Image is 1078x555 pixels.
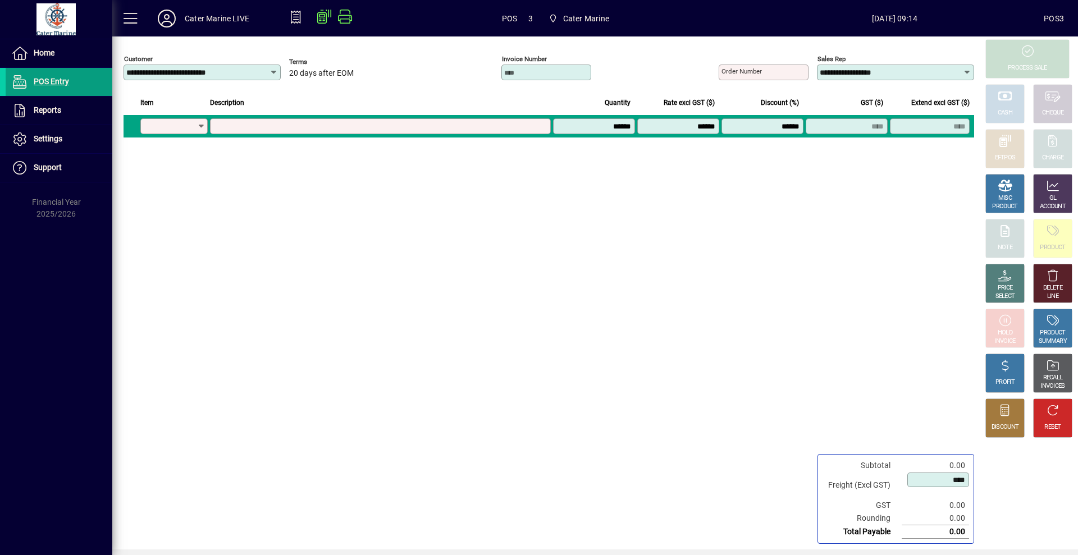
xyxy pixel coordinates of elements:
[992,423,1018,432] div: DISCOUNT
[289,58,357,66] span: Terms
[6,39,112,67] a: Home
[563,10,609,27] span: Cater Marine
[528,10,533,27] span: 3
[902,525,969,539] td: 0.00
[911,97,970,109] span: Extend excl GST ($)
[34,48,54,57] span: Home
[6,97,112,125] a: Reports
[544,8,614,29] span: Cater Marine
[823,459,902,472] td: Subtotal
[124,55,153,63] mat-label: Customer
[6,154,112,182] a: Support
[823,512,902,525] td: Rounding
[34,77,69,86] span: POS Entry
[994,337,1015,346] div: INVOICE
[502,10,518,27] span: POS
[1040,382,1065,391] div: INVOICES
[817,55,846,63] mat-label: Sales rep
[823,472,902,499] td: Freight (Excl GST)
[998,109,1012,117] div: CASH
[502,55,547,63] mat-label: Invoice number
[140,97,154,109] span: Item
[1043,374,1063,382] div: RECALL
[605,97,631,109] span: Quantity
[6,125,112,153] a: Settings
[998,244,1012,252] div: NOTE
[998,284,1013,292] div: PRICE
[902,512,969,525] td: 0.00
[823,525,902,539] td: Total Payable
[1040,329,1065,337] div: PRODUCT
[761,97,799,109] span: Discount (%)
[823,499,902,512] td: GST
[1040,244,1065,252] div: PRODUCT
[34,163,62,172] span: Support
[1047,292,1058,301] div: LINE
[1039,337,1067,346] div: SUMMARY
[746,10,1044,27] span: [DATE] 09:14
[1049,194,1057,203] div: GL
[998,194,1012,203] div: MISC
[995,292,1015,301] div: SELECT
[664,97,715,109] span: Rate excl GST ($)
[210,97,244,109] span: Description
[34,106,61,114] span: Reports
[995,378,1015,387] div: PROFIT
[1008,64,1047,72] div: PROCESS SALE
[1042,109,1063,117] div: CHEQUE
[34,134,62,143] span: Settings
[185,10,249,27] div: Cater Marine LIVE
[1040,203,1066,211] div: ACCOUNT
[721,67,762,75] mat-label: Order number
[902,459,969,472] td: 0.00
[995,154,1016,162] div: EFTPOS
[998,329,1012,337] div: HOLD
[1042,154,1064,162] div: CHARGE
[861,97,883,109] span: GST ($)
[902,499,969,512] td: 0.00
[1044,10,1064,27] div: POS3
[1043,284,1062,292] div: DELETE
[149,8,185,29] button: Profile
[992,203,1017,211] div: PRODUCT
[1044,423,1061,432] div: RESET
[289,69,354,78] span: 20 days after EOM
